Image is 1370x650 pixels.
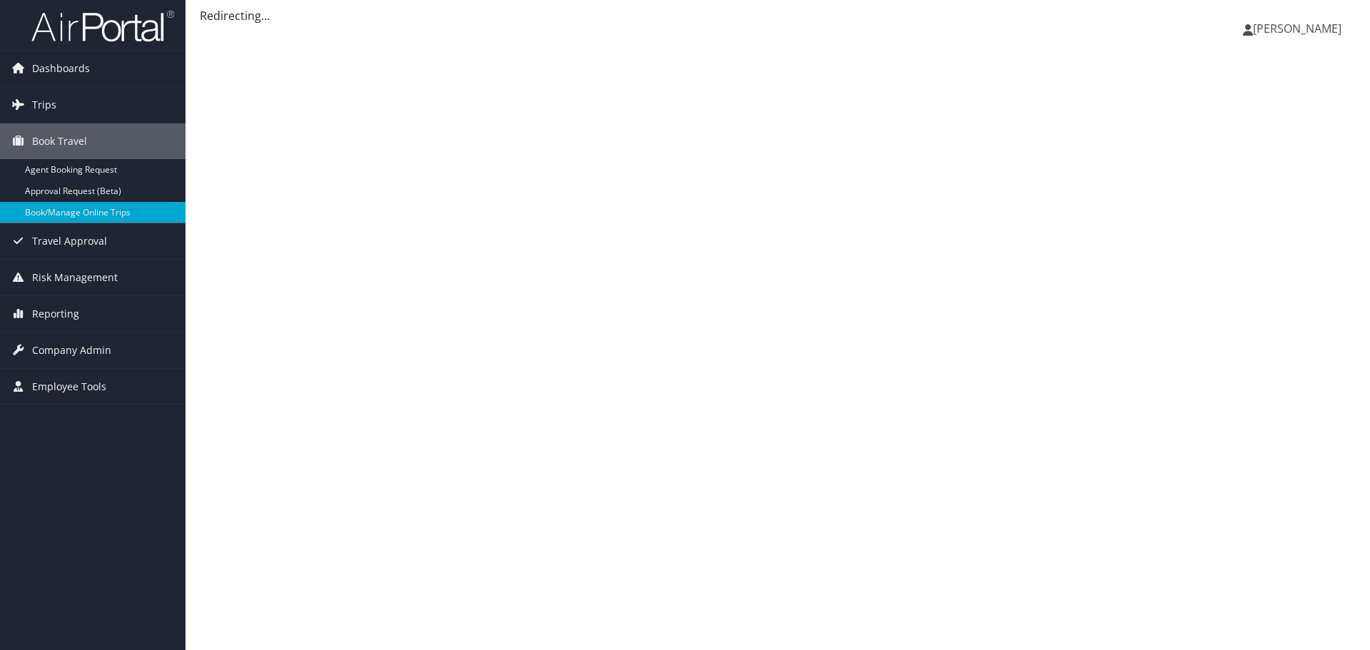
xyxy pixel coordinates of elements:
[32,51,90,86] span: Dashboards
[32,223,107,259] span: Travel Approval
[32,369,106,405] span: Employee Tools
[32,87,56,123] span: Trips
[32,123,87,159] span: Book Travel
[200,7,1356,24] div: Redirecting...
[32,296,79,332] span: Reporting
[1253,21,1341,36] span: [PERSON_NAME]
[32,332,111,368] span: Company Admin
[32,260,118,295] span: Risk Management
[1243,7,1356,50] a: [PERSON_NAME]
[31,9,174,43] img: airportal-logo.png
